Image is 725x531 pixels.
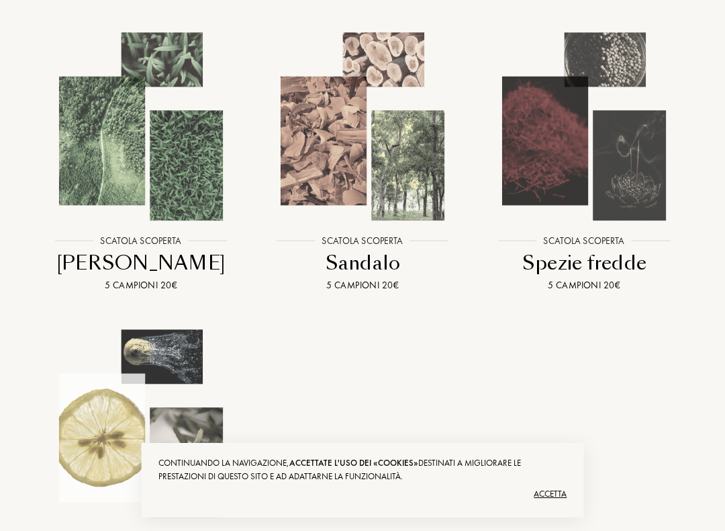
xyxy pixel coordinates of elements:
[263,27,463,227] img: Sandalo
[489,278,679,292] div: 5 campioni 20€
[158,483,567,505] div: Accetta
[42,27,241,227] img: Profumi verdi
[289,457,418,468] span: accettate l'uso dei «cookies»
[158,456,567,483] div: Continuando la navigazione, destinati a migliorare le prestazioni di questo sito e ad adattarne l...
[267,278,458,292] div: 5 campioni 20€
[42,324,241,524] img: Cedri, bergamotti e limoni
[46,278,236,292] div: 5 campioni 20€
[485,27,684,227] img: Spezie fredde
